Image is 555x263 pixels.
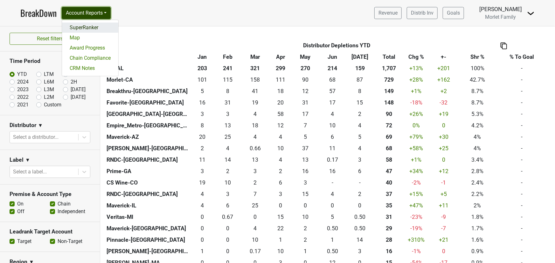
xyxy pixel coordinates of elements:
div: +5 [430,190,458,198]
span: +13% [410,65,423,71]
div: 5 [348,133,372,141]
div: 40 [375,179,403,187]
label: Target [17,238,31,245]
div: 13 [216,121,240,130]
img: Copy to clipboard [501,43,507,49]
td: 3.5 [269,154,292,165]
td: 16.34 [319,165,346,177]
div: 13 [243,156,267,164]
th: 68.250 [374,143,405,154]
td: 4% [459,143,496,154]
div: +25 [430,144,458,152]
th: +-: activate to sort column ascending [428,51,459,63]
a: Award Progress [62,43,118,53]
td: +28 % [405,74,428,85]
div: 0.17 [320,156,345,164]
td: +1 % [405,154,428,165]
label: Non-Target [58,238,82,245]
div: 68 [375,144,403,152]
td: +58 % [405,143,428,154]
div: 2 [243,179,267,187]
span: ▼ [25,156,30,164]
div: 3 [216,190,240,198]
a: Chain Compliance [62,53,118,63]
td: 14.667 [346,97,374,108]
th: May: activate to sort column ascending [292,51,319,63]
td: 5 [346,131,374,143]
td: 1.5 [214,165,241,177]
th: 68.667 [374,131,405,143]
label: L3M [44,86,54,93]
div: 4 [243,110,267,118]
th: RNDC-[GEOGRAPHIC_DATA] [105,188,191,200]
div: Account Reports [62,20,119,76]
th: Shr %: activate to sort column ascending [459,51,496,63]
div: 10 [320,121,345,130]
td: 57.255 [319,85,346,97]
span: ▼ [38,122,43,129]
div: 7 [294,121,317,130]
td: 12.833 [292,154,319,165]
div: 4 [320,190,345,198]
div: 0.66 [243,144,267,152]
div: 20 [270,98,290,107]
div: 4 [216,144,240,152]
td: 11.33 [319,143,346,154]
td: 2.833 [214,188,241,200]
div: 3 [216,110,240,118]
th: Maverick-AZ [105,131,191,143]
td: 90 [292,74,319,85]
td: 16 [191,97,214,108]
th: Prime-GA [105,165,191,177]
td: 6.5 [292,120,319,131]
td: 2.4% [459,177,496,188]
div: 3 [192,110,212,118]
th: Mar: activate to sort column ascending [241,51,269,63]
td: 0.167 [319,154,346,165]
div: 14 [216,156,240,164]
td: - [496,63,548,74]
label: [DATE] [71,93,86,101]
div: 2 [348,190,372,198]
th: 71.833 [374,120,405,131]
div: 58 [375,156,403,164]
div: 37 [294,144,317,152]
td: 42.7% [459,74,496,85]
div: 5 [294,133,317,141]
td: - [496,120,548,131]
span: Morlet Family [485,14,516,20]
h3: Time Period [10,58,90,64]
div: 6 [270,179,290,187]
th: 214 [319,63,346,74]
div: 31 [294,98,317,107]
td: 36.59 [292,143,319,154]
div: 2 [270,167,290,175]
div: 15 [294,190,317,198]
th: 729.000 [374,74,405,85]
td: 8.7% [459,97,496,108]
th: Distributor Depletions YTD [214,40,459,51]
td: 2 [346,188,374,200]
div: 90 [375,110,403,118]
a: BreakDown [20,6,57,20]
td: 0 [319,177,346,188]
th: 40.168 [374,177,405,188]
td: 4 [319,188,346,200]
div: 19 [243,98,267,107]
td: 5.5 [346,165,374,177]
div: +30 [430,133,458,141]
th: 147.996 [374,97,405,108]
div: 10 [216,179,240,187]
div: 87 [348,76,372,84]
a: CRM Notes [62,63,118,73]
label: [DATE] [71,86,86,93]
td: 3.4% [459,154,496,165]
td: 10.34 [269,143,292,154]
td: -18 % [405,97,428,108]
td: 17 [319,97,346,108]
th: 159 [346,63,374,74]
td: 68 [319,74,346,85]
td: 5.3% [459,108,496,120]
td: 100% [459,63,496,74]
td: +1 % [405,85,428,97]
